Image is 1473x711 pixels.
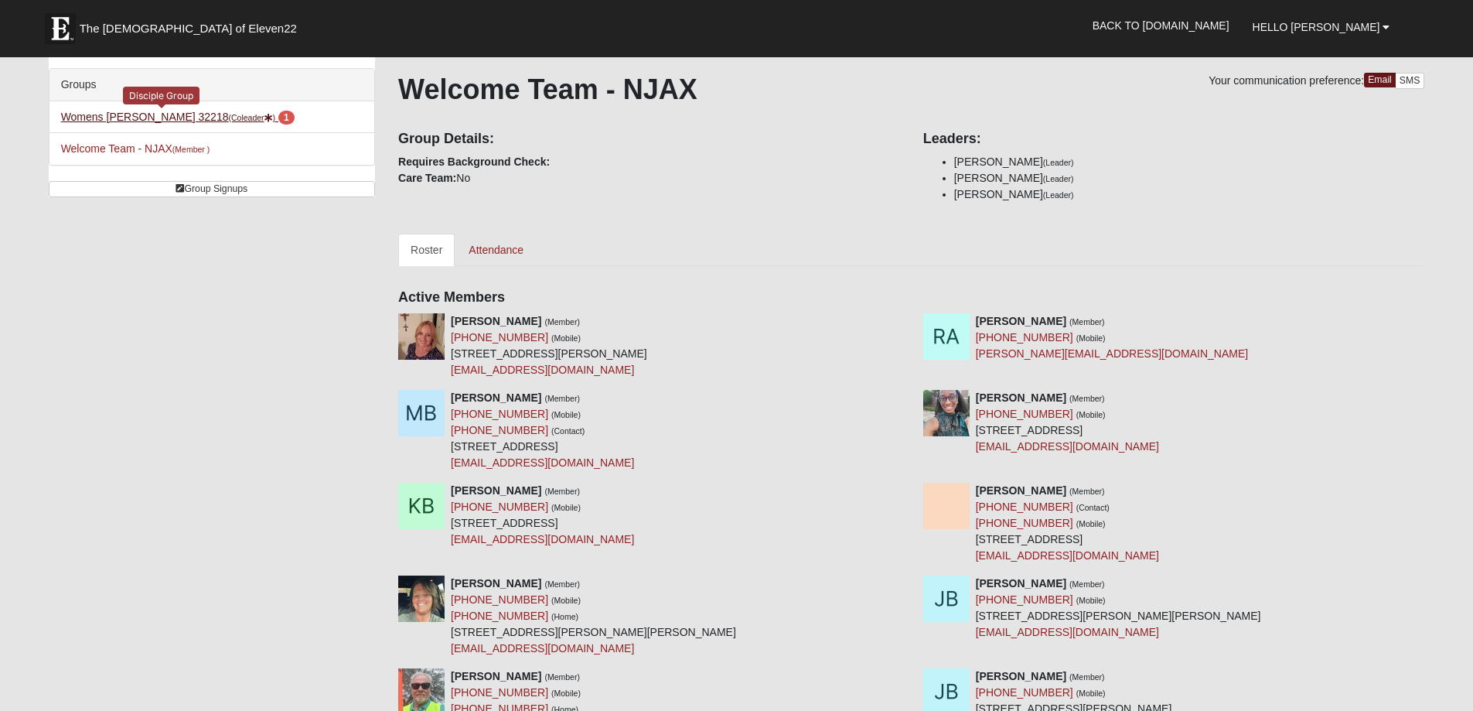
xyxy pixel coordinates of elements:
small: (Mobile) [1076,519,1106,528]
a: Group Signups [49,181,375,197]
small: (Member) [1069,672,1105,682]
a: [PHONE_NUMBER] [976,593,1073,606]
a: [PHONE_NUMBER] [451,593,548,606]
small: (Mobile) [1076,333,1106,343]
small: (Leader) [1043,174,1074,183]
a: Hello [PERSON_NAME] [1241,8,1402,46]
a: The [DEMOGRAPHIC_DATA] of Eleven22 [37,5,346,44]
div: Groups [49,69,374,101]
strong: [PERSON_NAME] [451,391,541,404]
a: [PHONE_NUMBER] [451,610,548,622]
a: Welcome Team - NJAX(Member ) [61,142,210,155]
a: [EMAIL_ADDRESS][DOMAIN_NAME] [976,549,1159,562]
span: number of pending members [278,111,295,125]
small: (Mobile) [551,596,581,605]
small: (Home) [551,612,578,621]
small: (Member) [544,394,580,403]
strong: [PERSON_NAME] [451,315,541,327]
a: [PHONE_NUMBER] [451,331,548,344]
h4: Group Details: [398,131,900,148]
small: (Contact) [1076,503,1110,512]
div: [STREET_ADDRESS][PERSON_NAME][PERSON_NAME] [451,576,736,657]
a: [PHONE_NUMBER] [976,408,1073,420]
a: [PHONE_NUMBER] [976,517,1073,529]
span: Your communication preference: [1209,74,1364,87]
small: (Leader) [1043,158,1074,167]
small: (Member) [1069,487,1105,496]
div: [STREET_ADDRESS][PERSON_NAME][PERSON_NAME] [976,576,1261,641]
a: [PHONE_NUMBER] [451,424,548,436]
a: Roster [398,234,455,266]
small: (Member) [1069,579,1105,589]
div: [STREET_ADDRESS] [976,483,1159,564]
small: (Member ) [172,145,210,154]
strong: Care Team: [398,172,456,184]
span: The [DEMOGRAPHIC_DATA] of Eleven22 [80,21,297,36]
div: [STREET_ADDRESS] [976,390,1159,455]
a: [PHONE_NUMBER] [451,408,548,420]
small: (Member) [1069,317,1105,326]
div: [STREET_ADDRESS] [451,390,634,471]
strong: [PERSON_NAME] [976,391,1066,404]
a: Back to [DOMAIN_NAME] [1081,6,1241,45]
a: Womens [PERSON_NAME] 32218(Coleader) 1 [61,111,295,123]
small: (Member) [544,317,580,326]
small: (Member) [544,672,580,682]
a: [EMAIL_ADDRESS][DOMAIN_NAME] [451,456,634,469]
small: (Contact) [551,426,585,436]
small: (Mobile) [551,503,581,512]
div: [STREET_ADDRESS][PERSON_NAME] [451,313,647,378]
small: (Mobile) [551,410,581,419]
a: [EMAIL_ADDRESS][DOMAIN_NAME] [451,642,634,655]
a: [EMAIL_ADDRESS][DOMAIN_NAME] [451,533,634,545]
strong: [PERSON_NAME] [976,484,1066,497]
li: [PERSON_NAME] [954,154,1425,170]
img: Eleven22 logo [45,13,76,44]
strong: Requires Background Check: [398,156,550,168]
small: (Leader) [1043,190,1074,200]
h1: Welcome Team - NJAX [398,73,1424,106]
h4: Leaders: [923,131,1425,148]
h4: Active Members [398,289,1424,306]
div: No [387,120,912,186]
a: [PHONE_NUMBER] [451,501,548,513]
strong: [PERSON_NAME] [976,670,1066,682]
a: [PHONE_NUMBER] [976,331,1073,344]
small: (Mobile) [551,333,581,343]
li: [PERSON_NAME] [954,170,1425,186]
a: [EMAIL_ADDRESS][DOMAIN_NAME] [976,626,1159,638]
strong: [PERSON_NAME] [451,670,541,682]
a: Attendance [456,234,536,266]
span: Hello [PERSON_NAME] [1253,21,1380,33]
a: [EMAIL_ADDRESS][DOMAIN_NAME] [976,440,1159,453]
small: (Mobile) [1076,596,1106,605]
small: (Coleader ) [228,113,275,122]
small: (Mobile) [1076,410,1106,419]
small: (Member) [1069,394,1105,403]
strong: [PERSON_NAME] [451,577,541,590]
strong: [PERSON_NAME] [976,315,1066,327]
a: [PERSON_NAME][EMAIL_ADDRESS][DOMAIN_NAME] [976,347,1248,360]
small: (Member) [544,579,580,589]
a: Email [1364,73,1396,87]
strong: [PERSON_NAME] [451,484,541,497]
div: Disciple Group [123,87,199,104]
strong: [PERSON_NAME] [976,577,1066,590]
li: [PERSON_NAME] [954,186,1425,203]
a: [EMAIL_ADDRESS][DOMAIN_NAME] [451,364,634,376]
small: (Member) [544,487,580,496]
a: [PHONE_NUMBER] [976,501,1073,513]
div: [STREET_ADDRESS] [451,483,634,548]
a: SMS [1395,73,1425,89]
